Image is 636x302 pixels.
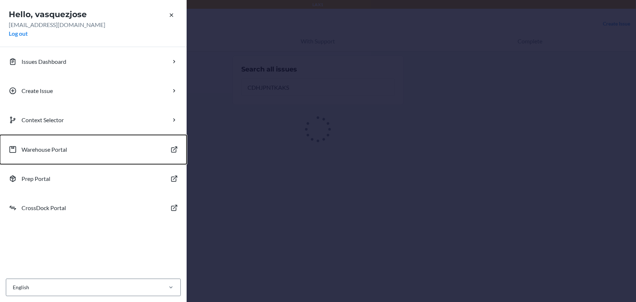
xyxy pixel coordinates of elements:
[22,145,67,154] p: Warehouse Portal
[22,174,50,183] p: Prep Portal
[22,116,64,124] p: Context Selector
[22,86,53,95] p: Create Issue
[9,20,178,29] p: [EMAIL_ADDRESS][DOMAIN_NAME]
[12,284,13,291] input: English
[22,57,66,66] p: Issues Dashboard
[9,29,28,38] button: Log out
[22,204,66,212] p: CrossDock Portal
[13,284,29,291] div: English
[9,9,178,20] h2: Hello, vasquezjose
